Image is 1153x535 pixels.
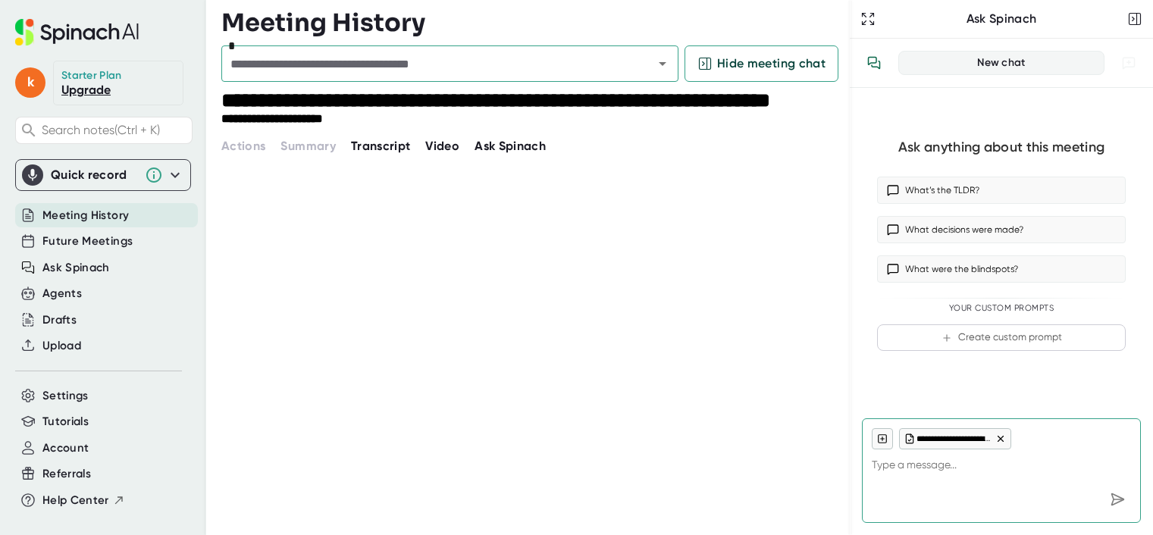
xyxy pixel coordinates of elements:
button: Summary [280,137,335,155]
div: Ask anything about this meeting [898,139,1104,156]
button: Tutorials [42,413,89,430]
div: Ask Spinach [879,11,1124,27]
div: Quick record [22,160,184,190]
span: k [15,67,45,98]
button: Open [652,53,673,74]
button: What were the blindspots? [877,255,1126,283]
div: Quick record [51,167,137,183]
a: Upgrade [61,83,111,97]
button: Hide meeting chat [685,45,838,82]
span: Hide meeting chat [717,55,826,73]
button: Future Meetings [42,233,133,250]
span: Help Center [42,492,109,509]
h3: Meeting History [221,8,425,37]
span: Actions [221,139,265,153]
button: Drafts [42,311,77,329]
button: View conversation history [859,48,889,78]
button: Expand to Ask Spinach page [857,8,879,30]
div: Starter Plan [61,69,122,83]
button: Referrals [42,465,91,483]
button: Help Center [42,492,125,509]
button: What’s the TLDR? [877,177,1126,204]
button: Ask Spinach [475,137,546,155]
div: Send message [1104,486,1131,513]
span: Ask Spinach [475,139,546,153]
button: Settings [42,387,89,405]
span: Video [425,139,459,153]
div: Your Custom Prompts [877,303,1126,314]
button: Create custom prompt [877,324,1126,351]
span: Search notes (Ctrl + K) [42,123,188,137]
button: Video [425,137,459,155]
button: Upload [42,337,81,355]
button: What decisions were made? [877,216,1126,243]
span: Summary [280,139,335,153]
button: Close conversation sidebar [1124,8,1145,30]
button: Account [42,440,89,457]
button: Transcript [351,137,411,155]
button: Agents [42,285,82,302]
button: Meeting History [42,207,129,224]
button: Ask Spinach [42,259,110,277]
span: Transcript [351,139,411,153]
div: New chat [908,56,1095,70]
button: Actions [221,137,265,155]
